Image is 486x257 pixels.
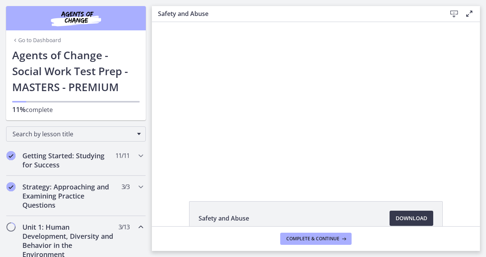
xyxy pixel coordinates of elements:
[199,214,249,223] span: Safety and Abuse
[396,214,427,223] span: Download
[152,22,480,184] iframe: Video Lesson
[12,105,26,114] span: 11%
[280,233,352,245] button: Complete & continue
[6,151,16,160] i: Completed
[12,36,61,44] a: Go to Dashboard
[30,9,121,27] img: Agents of Change
[6,126,146,142] div: Search by lesson title
[118,222,129,232] span: 3 / 13
[22,182,115,210] h2: Strategy: Approaching and Examining Practice Questions
[390,211,433,226] a: Download
[22,151,115,169] h2: Getting Started: Studying for Success
[286,236,339,242] span: Complete & continue
[12,105,140,114] p: complete
[115,151,129,160] span: 11 / 11
[13,130,133,138] span: Search by lesson title
[12,47,140,95] h1: Agents of Change - Social Work Test Prep - MASTERS - PREMIUM
[121,182,129,191] span: 3 / 3
[6,182,16,191] i: Completed
[158,9,434,18] h3: Safety and Abuse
